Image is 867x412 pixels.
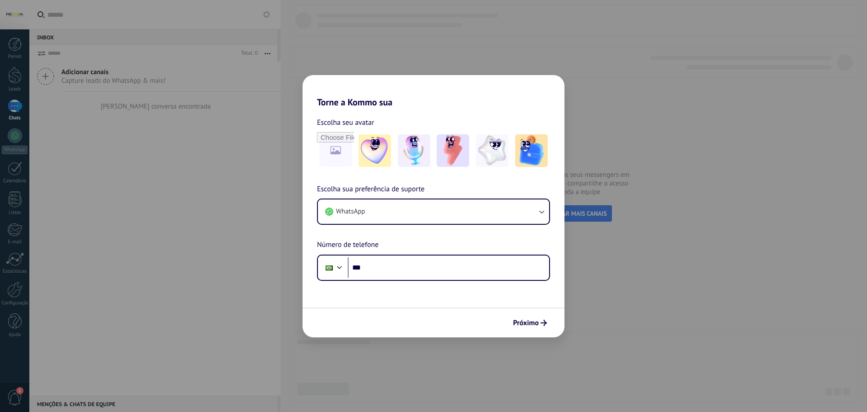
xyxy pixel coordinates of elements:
[317,184,424,195] span: Escolha sua preferência de suporte
[336,207,365,216] span: WhatsApp
[317,239,378,251] span: Número de telefone
[321,258,338,277] div: Brazil: + 55
[513,320,539,326] span: Próximo
[515,134,548,167] img: -5.jpeg
[303,75,564,108] h2: Torne a Kommo sua
[359,134,391,167] img: -1.jpeg
[317,117,374,128] span: Escolha seu avatar
[398,134,430,167] img: -2.jpeg
[318,199,549,224] button: WhatsApp
[437,134,469,167] img: -3.jpeg
[509,315,551,331] button: Próximo
[476,134,508,167] img: -4.jpeg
